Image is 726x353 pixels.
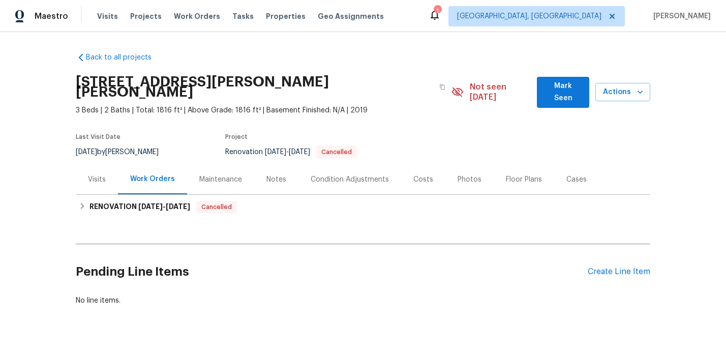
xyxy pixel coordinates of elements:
[317,149,356,155] span: Cancelled
[76,296,650,306] div: No line items.
[265,149,310,156] span: -
[311,174,389,185] div: Condition Adjustments
[289,149,310,156] span: [DATE]
[130,11,162,21] span: Projects
[89,201,190,213] h6: RENOVATION
[35,11,68,21] span: Maestro
[138,203,163,210] span: [DATE]
[506,174,542,185] div: Floor Plans
[76,52,173,63] a: Back to all projects
[266,174,286,185] div: Notes
[174,11,220,21] span: Work Orders
[457,11,601,21] span: [GEOGRAPHIC_DATA], [GEOGRAPHIC_DATA]
[232,13,254,20] span: Tasks
[413,174,433,185] div: Costs
[199,174,242,185] div: Maintenance
[434,6,441,16] div: 1
[603,86,642,99] span: Actions
[225,149,357,156] span: Renovation
[76,134,120,140] span: Last Visit Date
[76,248,588,296] h2: Pending Line Items
[537,77,589,108] button: Mark Seen
[76,195,650,219] div: RENOVATION [DATE]-[DATE]Cancelled
[588,267,650,277] div: Create Line Item
[225,134,248,140] span: Project
[197,202,236,212] span: Cancelled
[130,174,175,184] div: Work Orders
[595,83,650,102] button: Actions
[458,174,481,185] div: Photos
[470,82,531,102] span: Not seen [DATE]
[76,149,97,156] span: [DATE]
[166,203,190,210] span: [DATE]
[76,146,171,158] div: by [PERSON_NAME]
[76,77,433,97] h2: [STREET_ADDRESS][PERSON_NAME][PERSON_NAME]
[566,174,587,185] div: Cases
[318,11,384,21] span: Geo Assignments
[76,105,451,115] span: 3 Beds | 2 Baths | Total: 1816 ft² | Above Grade: 1816 ft² | Basement Finished: N/A | 2019
[266,11,306,21] span: Properties
[97,11,118,21] span: Visits
[88,174,106,185] div: Visits
[649,11,711,21] span: [PERSON_NAME]
[138,203,190,210] span: -
[545,80,581,105] span: Mark Seen
[265,149,286,156] span: [DATE]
